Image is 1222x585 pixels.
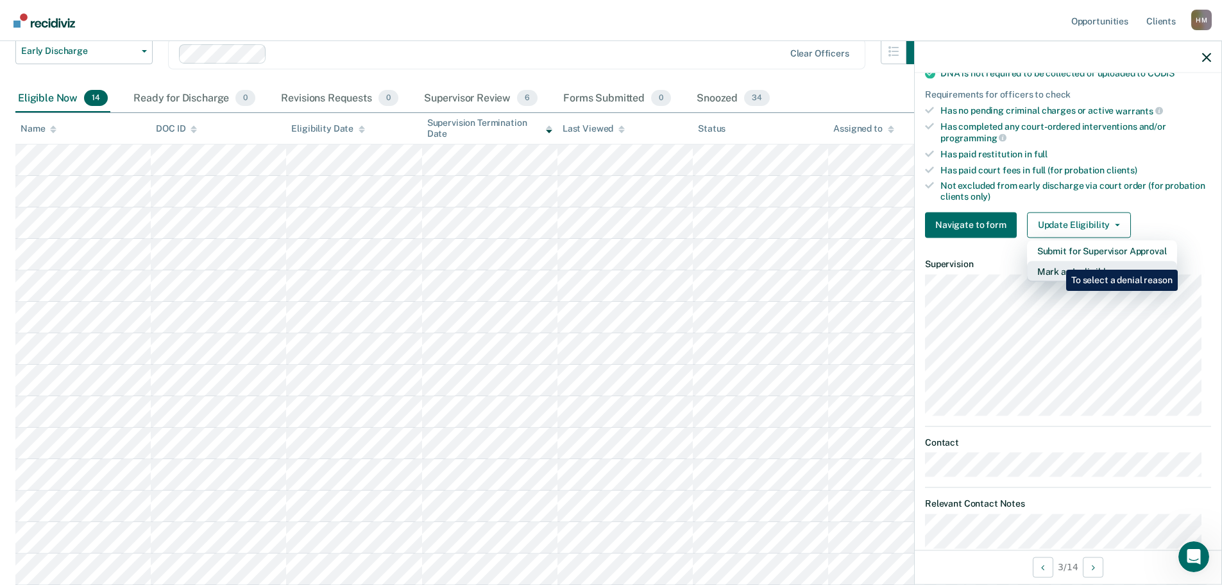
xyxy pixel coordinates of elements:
[21,46,137,57] span: Early Discharge
[1033,557,1053,577] button: Previous Opportunity
[925,437,1211,448] dt: Contact
[427,118,552,139] div: Supervision Termination Date
[651,90,671,107] span: 0
[925,212,1022,238] a: Navigate to form link
[940,164,1211,175] div: Has paid court fees in full (for probation
[925,258,1211,269] dt: Supervision
[940,180,1211,202] div: Not excluded from early discharge via court order (for probation clients
[1178,541,1209,572] iframe: Intercom live chat
[940,121,1211,143] div: Has completed any court-ordered interventions and/or
[925,498,1211,509] dt: Relevant Contact Notes
[1107,164,1137,175] span: clients)
[790,48,849,59] div: Clear officers
[421,85,541,113] div: Supervisor Review
[694,85,772,113] div: Snoozed
[131,85,258,113] div: Ready for Discharge
[940,148,1211,159] div: Has paid restitution in
[13,13,75,28] img: Recidiviz
[925,89,1211,100] div: Requirements for officers to check
[971,191,990,202] span: only)
[1191,10,1212,30] div: H M
[156,123,197,134] div: DOC ID
[563,123,625,134] div: Last Viewed
[925,212,1017,238] button: Navigate to form
[1083,557,1103,577] button: Next Opportunity
[915,550,1221,584] div: 3 / 14
[833,123,894,134] div: Assigned to
[940,132,1006,143] span: programming
[561,85,674,113] div: Forms Submitted
[1027,212,1131,238] button: Update Eligibility
[940,105,1211,116] div: Has no pending criminal charges or active
[698,123,726,134] div: Status
[1034,148,1048,159] span: full
[1027,240,1177,261] button: Submit for Supervisor Approval
[15,85,110,113] div: Eligible Now
[378,90,398,107] span: 0
[21,123,56,134] div: Name
[1191,10,1212,30] button: Profile dropdown button
[940,67,1211,78] div: DNA is not required to be collected or uploaded to
[84,90,108,107] span: 14
[517,90,538,107] span: 6
[235,90,255,107] span: 0
[291,123,365,134] div: Eligibility Date
[1116,105,1163,116] span: warrants
[278,85,400,113] div: Revisions Requests
[1027,261,1177,281] button: Mark as Ineligible
[744,90,770,107] span: 34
